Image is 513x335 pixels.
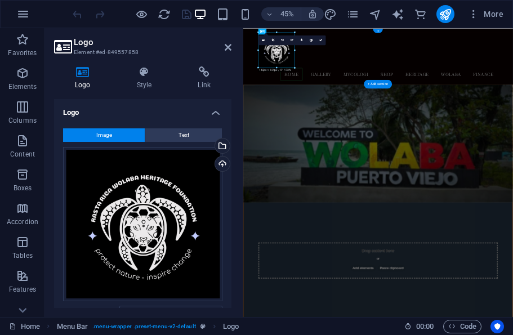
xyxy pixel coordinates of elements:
p: Favorites [8,48,37,57]
i: AI Writer [391,8,404,21]
button: 45% [261,7,301,21]
a: Click to cancel selection. Double-click to open Pages [9,320,40,333]
p: Tables [12,251,33,260]
i: This element is a customizable preset [200,323,206,329]
button: publish [436,5,454,23]
i: On resize automatically adjust zoom level to fit chosen device. [307,9,318,19]
span: Click to select. Double-click to edit [57,320,88,333]
button: Image [63,128,145,142]
button: commerce [414,7,427,21]
nav: breadcrumb [57,320,239,333]
span: More [468,8,503,20]
button: reload [158,7,171,21]
button: text_generator [391,7,405,21]
button: More [463,5,508,23]
i: Reload page [158,8,171,21]
span: Image [96,128,112,142]
a: Rotate right 90° [287,35,297,45]
div: IMG_4961-3PMW5NXQTa-qP0_SOvOCKA.jpeg [63,147,222,302]
div: + Add section [364,79,392,88]
a: Select files from the file manager, stock photos, or upload file(s) [258,35,268,45]
span: 00 00 [416,320,434,333]
span: : [424,322,426,330]
span: Click to select. Double-click to edit [223,320,239,333]
span: Code [448,320,476,333]
h6: Session time [404,320,434,333]
a: Rotate left 90° [278,35,287,45]
p: Elements [8,82,37,91]
h4: Link [177,66,231,90]
p: Boxes [14,184,32,193]
i: Navigator [369,8,382,21]
button: Usercentrics [490,320,504,333]
h6: 45% [278,7,296,21]
span: . menu-wrapper .preset-menu-v2-default [92,320,195,333]
p: Accordion [7,217,38,226]
button: Click here to leave preview mode and continue editing [135,7,149,21]
button: Code [443,320,481,333]
h3: Element #ed-849557858 [74,47,209,57]
i: Commerce [414,8,427,21]
span: Text [179,128,189,142]
i: Design (Ctrl+Alt+Y) [324,8,337,21]
p: Features [9,285,36,294]
i: Publish [439,8,452,21]
h4: Logo [54,99,231,119]
h2: Logo [74,37,231,47]
button: Text [145,128,222,142]
p: Content [10,150,35,159]
button: pages [346,7,360,21]
a: Crop mode [268,35,278,45]
button: design [324,7,337,21]
button: navigator [369,7,382,21]
p: Columns [8,116,37,125]
h4: Logo [54,66,116,90]
a: Confirm ( Ctrl ⏎ ) [316,35,326,45]
a: Blur [297,35,306,45]
i: Pages (Ctrl+Alt+S) [346,8,359,21]
h4: Style [116,66,177,90]
a: Greyscale [307,35,316,45]
div: + [373,28,383,33]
